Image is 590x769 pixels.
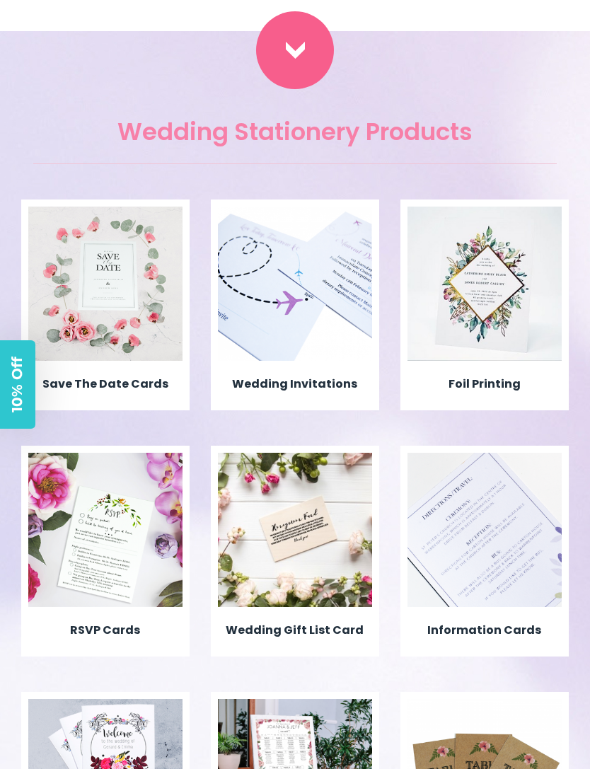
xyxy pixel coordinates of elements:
a: Wedding Invitations Wedding Invitations [211,200,379,411]
img: Save The Date Cards [28,207,183,362]
a: RSVP Cards RSVP Cards [21,446,190,657]
span: Foil Printing [449,376,521,393]
img: Wedding Gift List Card [218,453,372,608]
a: Save The Date Cards Save The Date Cards [21,200,190,411]
a: Foil Printing Foil Printing [400,200,569,411]
span: RSVP Cards [70,623,140,639]
img: Foil Printing [407,207,562,362]
h2: Wedding Stationery Products [33,118,557,166]
span: Wedding Gift List Card [226,623,364,639]
span: Save The Date Cards [42,376,168,393]
img: Information Cards [407,453,562,608]
a: Wedding Gift List Card Wedding Gift List Card [211,446,379,657]
span: Information Cards [427,623,541,639]
img: Wedding Invitations [218,207,372,362]
img: RSVP Cards [28,453,183,608]
a: Information Cards Information Cards [400,446,569,657]
span: Wedding Invitations [232,376,357,393]
span: 10% Off [8,357,25,412]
